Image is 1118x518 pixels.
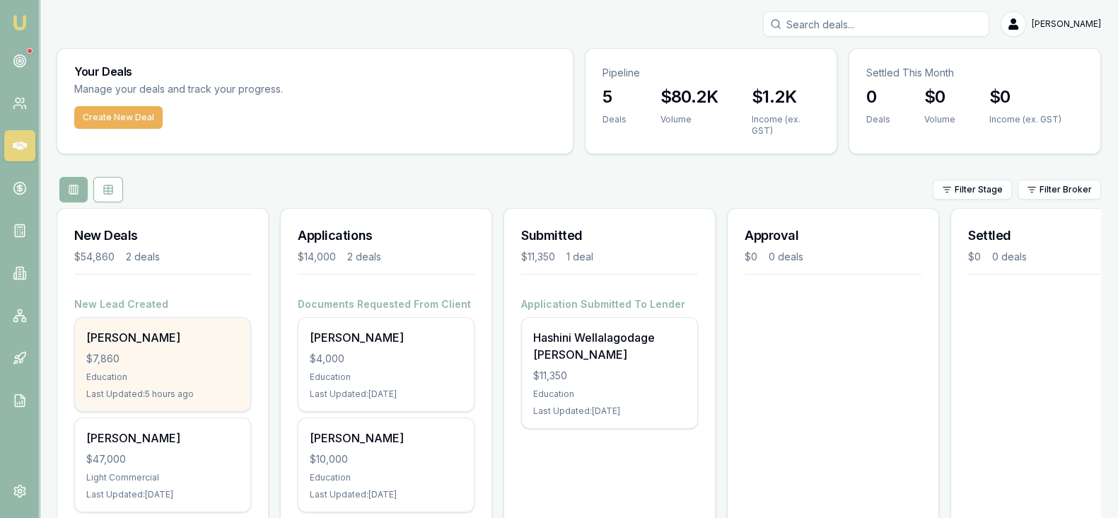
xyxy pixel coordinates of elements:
[521,297,698,311] h4: Application Submitted To Lender
[924,86,955,108] h3: $0
[521,250,555,264] div: $11,350
[566,250,593,264] div: 1 deal
[310,489,462,500] div: Last Updated: [DATE]
[989,86,1061,108] h3: $0
[866,86,890,108] h3: 0
[86,472,239,483] div: Light Commercial
[533,329,686,363] div: Hashini Wellalagodage [PERSON_NAME]
[533,369,686,383] div: $11,350
[74,66,556,77] h3: Your Deals
[602,66,820,80] p: Pipeline
[660,114,718,125] div: Volume
[533,405,686,417] div: Last Updated: [DATE]
[866,114,890,125] div: Deals
[310,329,462,346] div: [PERSON_NAME]
[86,388,239,400] div: Last Updated: 5 hours ago
[347,250,381,264] div: 2 deals
[1032,18,1101,30] span: [PERSON_NAME]
[298,297,474,311] h4: Documents Requested From Client
[521,226,698,246] h3: Submitted
[989,114,1061,125] div: Income (ex. GST)
[933,180,1012,200] button: Filter Stage
[86,372,239,383] div: Education
[74,81,436,98] p: Manage your deals and track your progress.
[310,452,462,466] div: $10,000
[924,114,955,125] div: Volume
[11,14,28,31] img: emu-icon-u.png
[86,489,239,500] div: Last Updated: [DATE]
[298,250,336,264] div: $14,000
[602,86,627,108] h3: 5
[74,226,251,246] h3: New Deals
[745,250,757,264] div: $0
[86,352,239,366] div: $7,860
[310,352,462,366] div: $4,000
[86,452,239,466] div: $47,000
[752,86,820,108] h3: $1.2K
[745,226,921,246] h3: Approval
[310,372,462,383] div: Education
[1018,180,1101,200] button: Filter Broker
[1040,184,1092,195] span: Filter Broker
[955,184,1003,195] span: Filter Stage
[968,250,981,264] div: $0
[752,114,820,137] div: Income (ex. GST)
[310,388,462,400] div: Last Updated: [DATE]
[86,430,239,447] div: [PERSON_NAME]
[992,250,1027,264] div: 0 deals
[310,472,462,483] div: Education
[298,226,474,246] h3: Applications
[86,329,239,346] div: [PERSON_NAME]
[126,250,160,264] div: 2 deals
[602,114,627,125] div: Deals
[74,297,251,311] h4: New Lead Created
[769,250,803,264] div: 0 deals
[533,388,686,400] div: Education
[74,106,163,129] button: Create New Deal
[763,11,989,37] input: Search deals
[74,250,115,264] div: $54,860
[866,66,1083,80] p: Settled This Month
[310,430,462,447] div: [PERSON_NAME]
[660,86,718,108] h3: $80.2K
